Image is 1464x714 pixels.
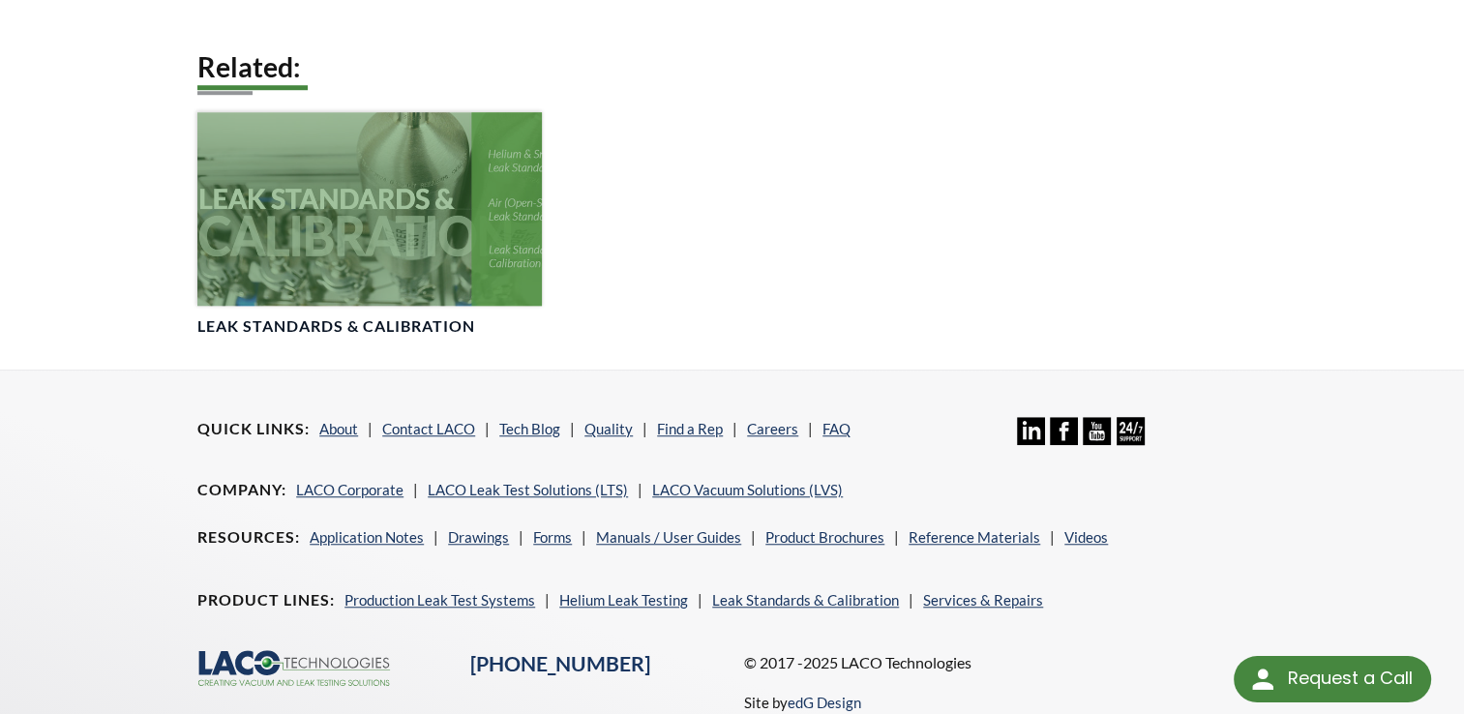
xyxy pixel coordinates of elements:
[652,481,843,498] a: LACO Vacuum Solutions (LVS)
[1287,656,1412,700] div: Request a Call
[448,528,509,546] a: Drawings
[344,591,535,609] a: Production Leak Test Systems
[197,419,310,439] h4: Quick Links
[596,528,741,546] a: Manuals / User Guides
[743,691,860,714] p: Site by
[765,528,884,546] a: Product Brochures
[470,651,650,676] a: [PHONE_NUMBER]
[296,481,403,498] a: LACO Corporate
[319,420,358,437] a: About
[1064,528,1108,546] a: Videos
[197,480,286,500] h4: Company
[712,591,899,609] a: Leak Standards & Calibration
[584,420,633,437] a: Quality
[787,694,860,711] a: edG Design
[197,590,335,610] h4: Product Lines
[923,591,1043,609] a: Services & Repairs
[1117,431,1145,448] a: 24/7 Support
[499,420,560,437] a: Tech Blog
[743,650,1266,675] p: © 2017 -2025 LACO Technologies
[1117,417,1145,445] img: 24/7 Support Icon
[747,420,798,437] a: Careers
[559,591,688,609] a: Helium Leak Testing
[197,49,1267,85] h2: Related:
[197,527,300,548] h4: Resources
[1234,656,1431,702] div: Request a Call
[382,420,475,437] a: Contact LACO
[197,112,542,337] a: Leak Standards & Calibration headerLeak Standards & Calibration
[822,420,851,437] a: FAQ
[1247,664,1278,695] img: round button
[657,420,723,437] a: Find a Rep
[428,481,628,498] a: LACO Leak Test Solutions (LTS)
[197,316,475,337] h4: Leak Standards & Calibration
[310,528,424,546] a: Application Notes
[533,528,572,546] a: Forms
[909,528,1040,546] a: Reference Materials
